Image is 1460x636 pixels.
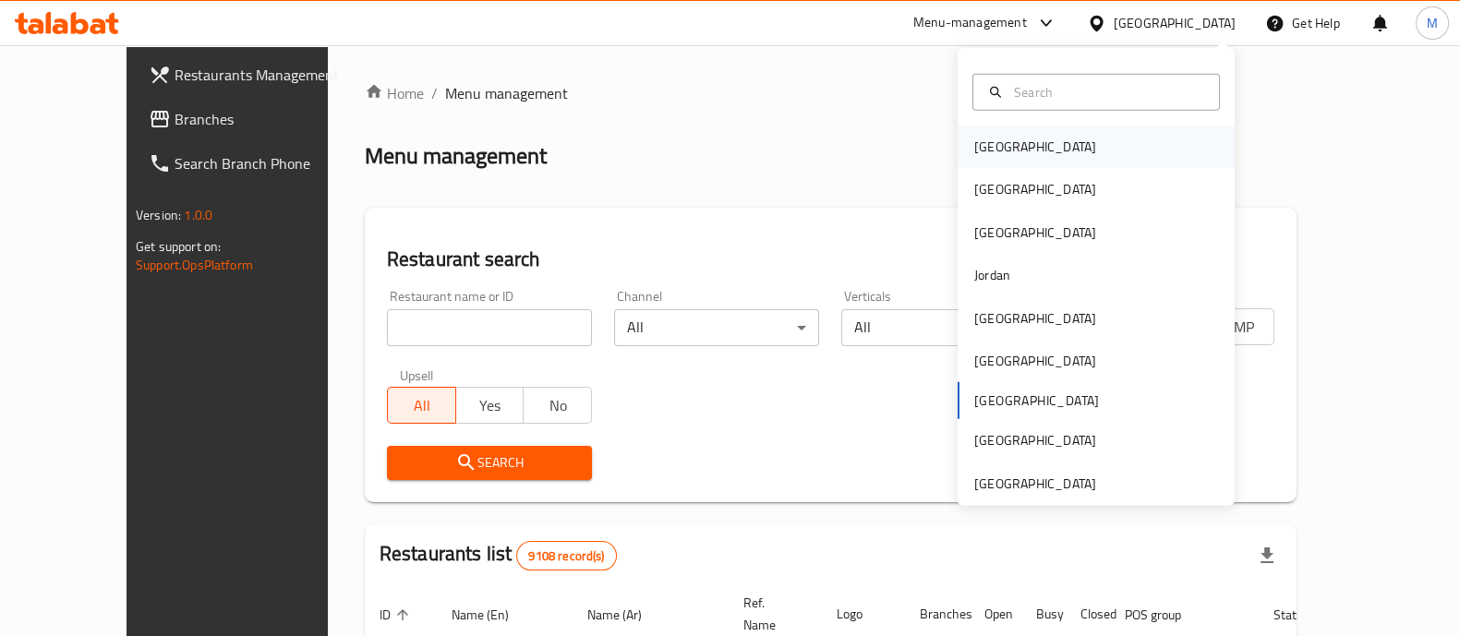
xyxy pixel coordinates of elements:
span: Status [1273,604,1333,626]
h2: Restaurants list [380,540,617,570]
span: No [531,392,585,419]
a: Home [365,82,424,104]
div: [GEOGRAPHIC_DATA] [974,137,1096,157]
div: All [614,309,819,346]
div: [GEOGRAPHIC_DATA] [974,179,1096,199]
span: Yes [464,392,517,419]
a: Support.OpsPlatform [136,253,253,277]
button: Yes [455,387,525,424]
a: Restaurants Management [134,53,370,97]
div: All [841,309,1046,346]
span: Ref. Name [743,592,800,636]
span: Name (Ar) [587,604,666,626]
div: [GEOGRAPHIC_DATA] [974,474,1096,494]
button: TMP [1205,308,1274,345]
h2: Restaurant search [387,246,1274,273]
span: ID [380,604,415,626]
button: All [387,387,456,424]
button: No [523,387,592,424]
a: Branches [134,97,370,141]
span: TMP [1213,314,1267,341]
div: [GEOGRAPHIC_DATA] [974,351,1096,371]
span: Search Branch Phone [175,152,356,174]
nav: breadcrumb [365,82,1297,104]
div: Export file [1245,534,1289,578]
span: Version: [136,203,181,227]
span: Get support on: [136,234,221,258]
input: Search [1007,81,1208,102]
a: Search Branch Phone [134,141,370,186]
span: Search [402,451,577,474]
div: [GEOGRAPHIC_DATA] [1114,13,1236,33]
span: Restaurants Management [175,64,356,86]
span: 9108 record(s) [517,547,615,565]
span: Branches [175,108,356,130]
label: Upsell [400,368,434,381]
li: / [431,82,438,104]
span: M [1427,13,1438,33]
div: [GEOGRAPHIC_DATA] [974,222,1096,242]
div: [GEOGRAPHIC_DATA] [974,307,1096,328]
span: 1.0.0 [184,203,212,227]
div: Jordan [974,265,1010,285]
h2: Menu management [365,141,547,171]
div: Menu-management [913,12,1027,34]
div: Total records count [516,541,616,570]
button: Search [387,446,592,480]
div: [GEOGRAPHIC_DATA] [974,430,1096,450]
span: All [395,392,449,419]
span: POS group [1125,604,1205,626]
span: Menu management [445,82,568,104]
span: Name (En) [452,604,533,626]
input: Search for restaurant name or ID.. [387,309,592,346]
